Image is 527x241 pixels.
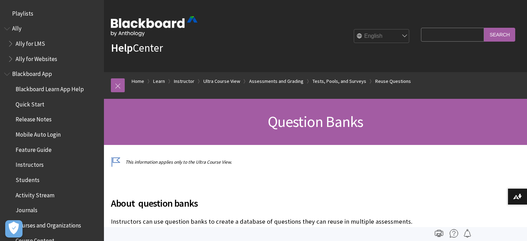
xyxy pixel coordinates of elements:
[16,38,45,47] span: Ally for LMS
[16,129,61,138] span: Mobile Auto Login
[16,159,44,169] span: Instructors
[463,229,472,238] img: Follow this page
[4,23,100,65] nav: Book outline for Anthology Ally Help
[354,29,410,43] select: Site Language Selector
[153,77,165,86] a: Learn
[249,77,304,86] a: Assessments and Grading
[111,159,418,165] p: This information applies only to the Ultra Course View.
[16,189,54,199] span: Activity Stream
[111,196,418,210] span: About question banks
[16,98,44,108] span: Quick Start
[375,77,411,86] a: Reuse Questions
[4,8,100,19] nav: Book outline for Playlists
[111,16,197,36] img: Blackboard by Anthology
[16,83,84,93] span: Blackboard Learn App Help
[12,8,33,17] span: Playlists
[111,41,163,55] a: HelpCenter
[313,77,366,86] a: Tests, Pools, and Surveys
[12,68,52,78] span: Blackboard App
[16,205,37,214] span: Journals
[16,114,52,123] span: Release Notes
[16,220,81,229] span: Courses and Organizations
[5,220,23,238] button: Abrir preferencias
[132,77,144,86] a: Home
[268,112,363,131] span: Question Banks
[435,229,443,238] img: Print
[203,77,240,86] a: Ultra Course View
[16,174,39,183] span: Students
[450,229,458,238] img: More help
[12,23,21,32] span: Ally
[16,144,52,153] span: Feature Guide
[111,41,133,55] strong: Help
[16,53,57,62] span: Ally for Websites
[484,28,515,41] input: Search
[174,77,194,86] a: Instructor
